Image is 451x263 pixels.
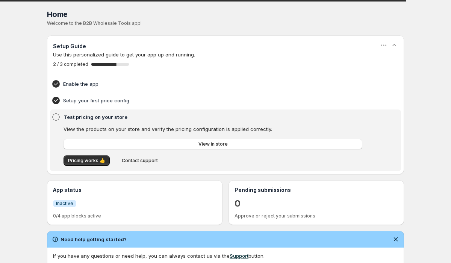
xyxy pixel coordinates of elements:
[56,201,73,207] span: Inactive
[235,186,398,194] h3: Pending submissions
[53,51,398,58] p: Use this personalized guide to get your app up and running.
[235,198,241,210] a: 0
[53,213,216,219] p: 0/4 app blocks active
[53,186,216,194] h3: App status
[63,80,365,88] h4: Enable the app
[230,253,248,259] a: Support
[63,97,365,104] h4: Setup your first price config
[117,155,162,166] button: Contact support
[64,155,110,166] button: Pricing works 👍
[64,139,362,149] button: View in store
[47,10,68,19] span: Home
[53,252,398,260] div: If you have any questions or need help, you can always contact us via the button.
[53,199,76,207] a: InfoInactive
[235,213,398,219] p: Approve or reject your submissions
[47,20,404,26] p: Welcome to the B2B Wholesale Tools app!
[64,125,362,133] p: View the products on your store and verify the pricing configuration is applied correctly.
[390,234,401,245] button: Dismiss notification
[198,141,228,147] span: View in store
[68,158,105,164] span: Pricing works 👍
[64,113,365,121] h4: Test pricing on your store
[53,43,86,50] h3: Setup Guide
[53,61,88,67] span: 2 / 3 completed
[61,236,127,243] h2: Need help getting started?
[122,158,158,164] span: Contact support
